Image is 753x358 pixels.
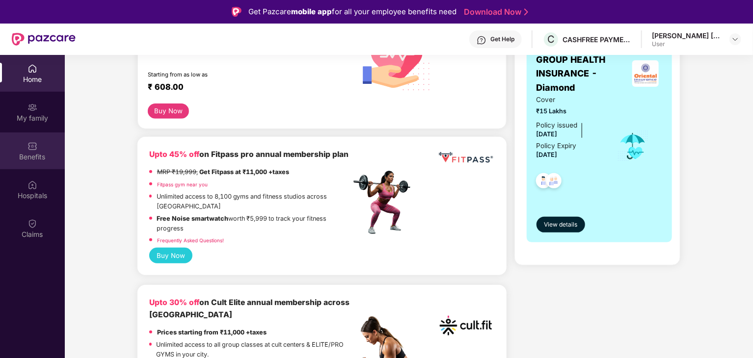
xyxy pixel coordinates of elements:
img: svg+xml;base64,PHN2ZyBpZD0iRHJvcGRvd24tMzJ4MzIiIHhtbG5zPSJodHRwOi8vd3d3LnczLm9yZy8yMDAwL3N2ZyIgd2... [731,35,739,43]
div: [PERSON_NAME] [PERSON_NAME] [652,31,721,40]
strong: Free Noise smartwatch [157,215,229,222]
span: Cover [537,95,604,105]
img: fpp.png [350,168,419,237]
span: GROUP HEALTH INSURANCE - Diamond [537,53,629,95]
img: icon [617,130,649,162]
p: worth ₹5,999 to track your fitness progress [157,214,351,233]
img: svg+xml;base64,PHN2ZyBpZD0iSG9zcGl0YWxzIiB4bWxucz0iaHR0cDovL3d3dy53My5vcmcvMjAwMC9zdmciIHdpZHRoPS... [27,180,37,190]
img: cult.png [437,297,494,354]
div: User [652,40,721,48]
del: MRP ₹19,999, [157,168,198,176]
img: insurerLogo [632,60,659,87]
span: View details [544,220,577,230]
div: Get Pazcare for all your employee benefits need [248,6,457,18]
a: Download Now [464,7,525,17]
img: svg+xml;base64,PHN2ZyBpZD0iSGVscC0zMngzMiIgeG1sbnM9Imh0dHA6Ly93d3cudzMub3JnLzIwMDAvc3ZnIiB3aWR0aD... [477,35,486,45]
strong: mobile app [291,7,332,16]
strong: Prices starting from ₹11,000 +taxes [157,329,267,336]
div: Policy issued [537,120,578,130]
img: svg+xml;base64,PHN2ZyBpZD0iQmVuZWZpdHMiIHhtbG5zPSJodHRwOi8vd3d3LnczLm9yZy8yMDAwL3N2ZyIgd2lkdGg9Ij... [27,141,37,151]
img: Logo [232,7,242,17]
b: on Cult Elite annual membership across [GEOGRAPHIC_DATA] [149,298,350,319]
img: Stroke [524,7,528,17]
span: [DATE] [537,151,558,158]
b: Upto 30% off [149,298,199,307]
b: Upto 45% off [149,150,199,159]
a: Frequently Asked Questions! [157,237,224,243]
img: svg+xml;base64,PHN2ZyB4bWxucz0iaHR0cDovL3d3dy53My5vcmcvMjAwMC9zdmciIHdpZHRoPSI0OC45NDMiIGhlaWdodD... [532,170,556,194]
span: ₹15 Lakhs [537,106,604,116]
button: Buy Now [148,103,189,119]
div: Policy Expiry [537,141,577,151]
img: svg+xml;base64,PHN2ZyB4bWxucz0iaHR0cDovL3d3dy53My5vcmcvMjAwMC9zdmciIHhtbG5zOnhsaW5rPSJodHRwOi8vd3... [351,12,438,101]
img: svg+xml;base64,PHN2ZyBpZD0iQ2xhaW0iIHhtbG5zPSJodHRwOi8vd3d3LnczLm9yZy8yMDAwL3N2ZyIgd2lkdGg9IjIwIi... [27,219,37,229]
div: Starting from as low as [148,71,309,78]
div: Get Help [490,35,514,43]
img: New Pazcare Logo [12,33,76,46]
b: on Fitpass pro annual membership plan [149,150,349,159]
strong: Get Fitpass at ₹11,000 +taxes [199,168,289,176]
img: svg+xml;base64,PHN2ZyB4bWxucz0iaHR0cDovL3d3dy53My5vcmcvMjAwMC9zdmciIHdpZHRoPSI0OC45NDMiIGhlaWdodD... [542,170,566,194]
img: svg+xml;base64,PHN2ZyB3aWR0aD0iMjAiIGhlaWdodD0iMjAiIHZpZXdCb3g9IjAgMCAyMCAyMCIgZmlsbD0ibm9uZSIgeG... [27,102,37,112]
img: fppp.png [437,149,494,167]
div: CASHFREE PAYMENTS INDIA PVT. LTD. [563,35,631,44]
div: ₹ 608.00 [148,82,341,94]
a: Fitpass gym near you [157,181,208,187]
img: svg+xml;base64,PHN2ZyBpZD0iSG9tZSIgeG1sbnM9Imh0dHA6Ly93d3cudzMub3JnLzIwMDAvc3ZnIiB3aWR0aD0iMjAiIG... [27,64,37,74]
button: Buy Now [149,248,193,263]
span: [DATE] [537,130,558,138]
span: C [547,33,555,45]
button: View details [537,217,585,232]
p: Unlimited access to 8,100 gyms and fitness studios across [GEOGRAPHIC_DATA] [157,192,351,211]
